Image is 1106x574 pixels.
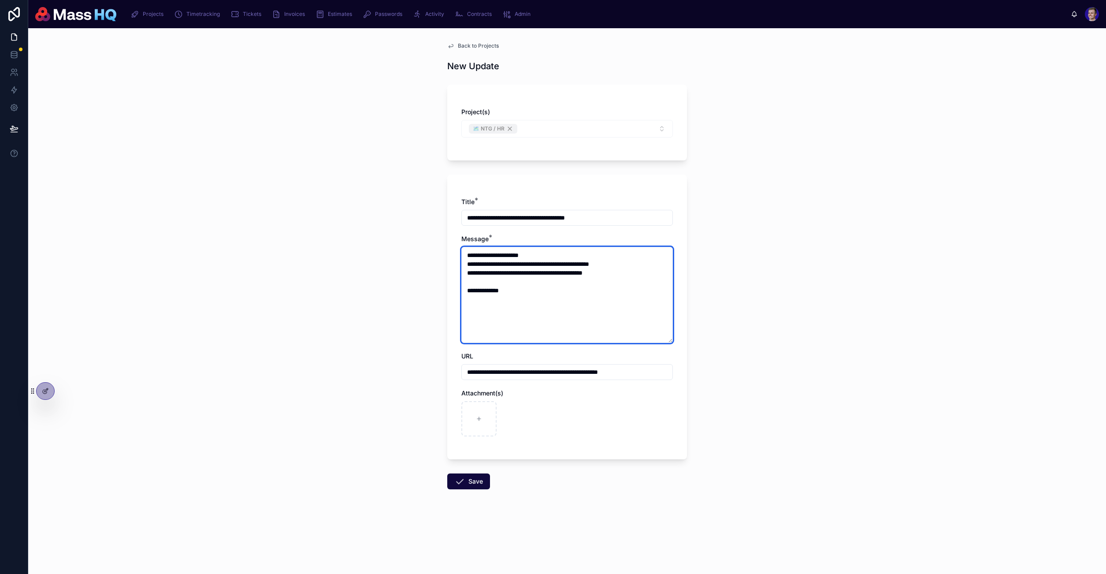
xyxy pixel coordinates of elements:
[171,6,226,22] a: Timetracking
[467,11,492,18] span: Contracts
[458,42,499,49] span: Back to Projects
[284,11,305,18] span: Invoices
[313,6,358,22] a: Estimates
[375,11,402,18] span: Passwords
[447,42,499,49] a: Back to Projects
[425,11,444,18] span: Activity
[410,6,450,22] a: Activity
[269,6,311,22] a: Invoices
[452,6,498,22] a: Contracts
[143,11,163,18] span: Projects
[243,11,261,18] span: Tickets
[461,389,503,397] span: Attachment(s)
[515,11,531,18] span: Admin
[461,235,489,242] span: Message
[500,6,537,22] a: Admin
[35,7,116,21] img: App logo
[228,6,267,22] a: Tickets
[128,6,170,22] a: Projects
[360,6,408,22] a: Passwords
[461,108,490,116] span: Project(s)
[447,473,490,489] button: Save
[123,4,1071,24] div: scrollable content
[447,60,499,72] h1: New Update
[186,11,220,18] span: Timetracking
[461,198,475,205] span: Title
[328,11,352,18] span: Estimates
[461,352,473,360] span: URL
